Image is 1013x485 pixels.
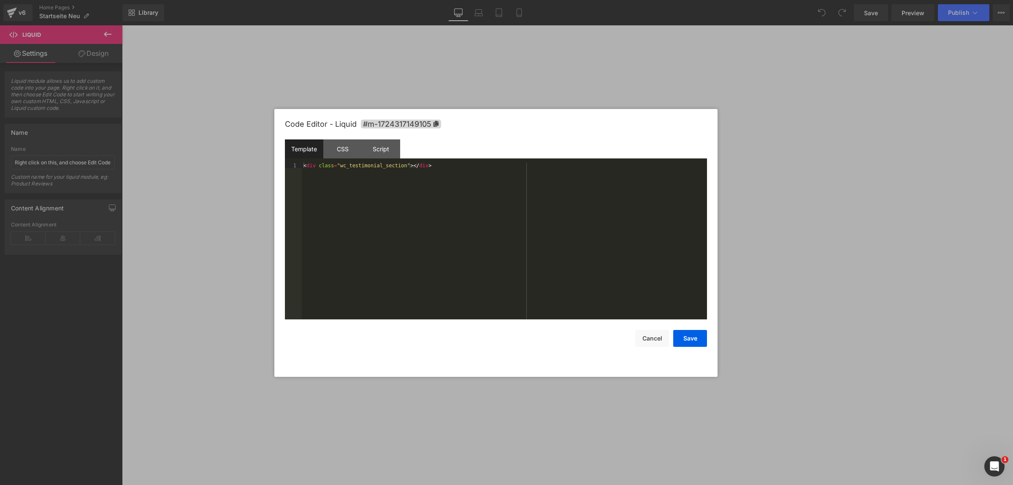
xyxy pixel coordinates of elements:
div: Template [285,139,323,158]
span: Click to copy [361,120,441,128]
button: Cancel [635,330,669,347]
div: CSS [323,139,362,158]
div: 1 [285,163,302,169]
button: Save [673,330,707,347]
span: Code Editor - Liquid [285,120,357,128]
iframe: Intercom live chat [984,456,1005,477]
span: 1 [1002,456,1008,463]
div: Script [362,139,400,158]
